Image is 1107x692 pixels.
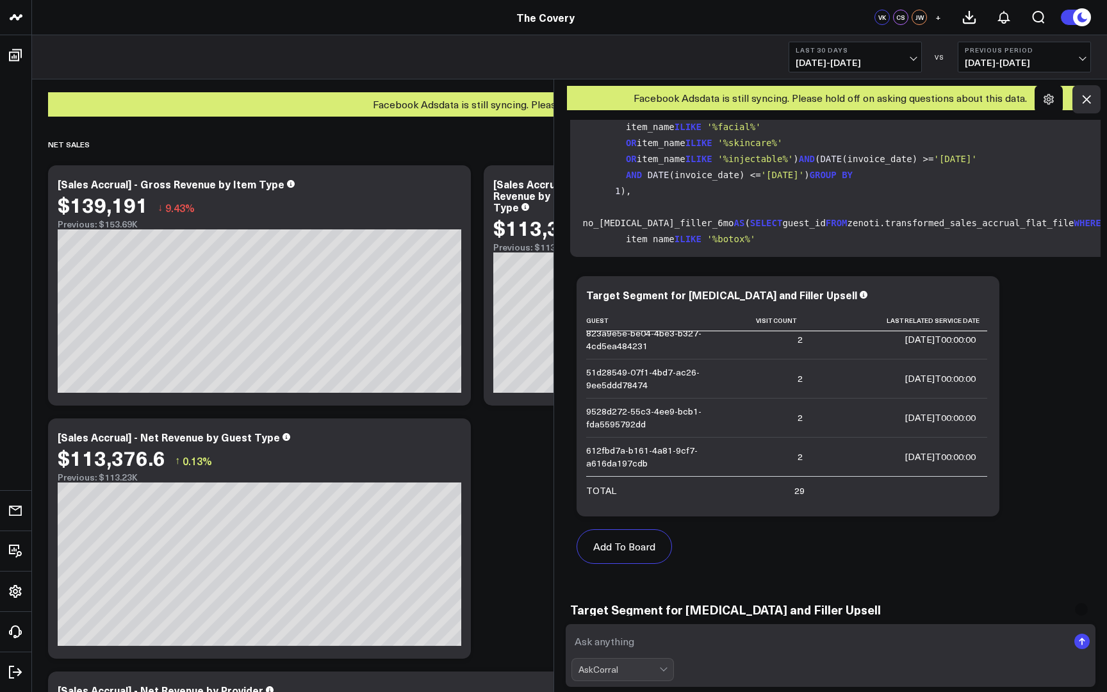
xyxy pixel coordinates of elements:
[796,46,915,54] b: Last 30 Days
[958,42,1091,72] button: Previous Period[DATE]-[DATE]
[798,372,803,385] div: 2
[750,218,783,228] span: SELECT
[933,154,976,164] span: '[DATE]'
[734,218,745,228] span: AS
[935,13,941,22] span: +
[626,170,642,180] span: AND
[965,46,1084,54] b: Previous Period
[58,446,165,469] div: $113,376.6
[516,10,575,24] a: The Covery
[798,450,803,463] div: 2
[820,154,842,164] span: DATE
[570,602,1083,616] h3: Target Segment for [MEDICAL_DATA] and Filler Upsell
[675,234,701,244] span: ILIKE
[905,372,976,385] div: [DATE]T00:00:00
[965,58,1084,68] span: [DATE] - [DATE]
[48,92,1091,117] div: Facebook Ads data is still syncing. Please hold off on asking questions about this data.
[874,10,890,25] div: VK
[930,10,946,25] button: +
[58,177,284,191] div: [Sales Accrual] - Gross Revenue by Item Type
[912,10,927,25] div: JW
[799,154,815,164] span: AND
[761,170,804,180] span: '[DATE]'
[175,452,180,469] span: ↑
[796,58,915,68] span: [DATE] - [DATE]
[493,242,679,252] div: Previous: $113.23K
[798,411,803,424] div: 2
[493,177,594,214] div: [Sales Accrual] - Net Revenue by Item Type
[578,664,659,675] div: AskCorral
[707,234,755,244] span: '%botox%'
[58,472,461,482] div: Previous: $113.23K
[58,219,461,229] div: Previous: $153.69K
[714,310,814,331] th: Visit Count
[158,199,163,216] span: ↓
[789,42,922,72] button: Last 30 Days[DATE]-[DATE]
[685,138,712,148] span: ILIKE
[1074,218,1101,228] span: WHERE
[58,193,148,216] div: $139,191
[810,170,837,180] span: GROUP
[586,366,703,391] div: 51d28549-07f1-4bd7-ac26-9ee5ddd78474
[893,10,908,25] div: CS
[905,333,976,346] div: [DATE]T00:00:00
[626,154,637,164] span: OR
[626,138,637,148] span: OR
[814,310,987,331] th: Last Related Service Date
[586,327,703,352] div: 823a9e5e-be04-4be3-b327-4cd5ea484231
[794,484,805,497] div: 29
[586,405,703,431] div: 9528d272-55c3-4ee9-bcb1-fda5595792dd
[905,411,976,424] div: [DATE]T00:00:00
[183,454,212,468] span: 0.13%
[58,430,280,444] div: [Sales Accrual] - Net Revenue by Guest Type
[928,53,951,61] div: VS
[798,333,803,346] div: 2
[648,170,669,180] span: DATE
[586,310,714,331] th: Guest
[717,138,782,148] span: '%skincare%'
[586,288,857,302] div: Target Segment for [MEDICAL_DATA] and Filler Upsell
[842,170,853,180] span: BY
[165,201,195,215] span: 9.43%
[615,186,620,196] span: 1
[48,129,90,159] div: Net Sales
[567,86,1095,110] div: Facebook Ads data is still syncing. Please hold off on asking questions about this data.
[577,529,672,564] button: Add To Board
[586,484,616,497] div: TOTAL
[493,216,601,239] div: $113,376.6
[685,154,712,164] span: ILIKE
[586,444,703,470] div: 612fbd7a-b161-4a81-9cf7-a616da197cdb
[707,122,760,132] span: '%facial%'
[675,122,701,132] span: ILIKE
[905,450,976,463] div: [DATE]T00:00:00
[826,218,848,228] span: FROM
[717,154,793,164] span: '%injectable%'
